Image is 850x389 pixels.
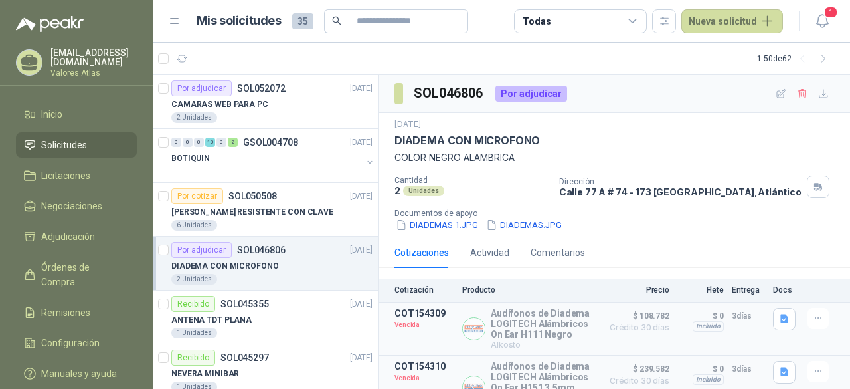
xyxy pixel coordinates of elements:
[332,16,341,25] span: search
[41,168,90,183] span: Licitaciones
[41,199,102,213] span: Negociaciones
[350,352,373,364] p: [DATE]
[153,237,378,291] a: Por adjudicarSOL046806[DATE] DIADEMA CON MICROFONO2 Unidades
[773,285,800,295] p: Docs
[470,245,509,260] div: Actividad
[491,308,595,340] p: Audífonos de Diadema LOGITECH Alámbricos On Ear H111 Negro
[171,206,333,219] p: [PERSON_NAME] RESISTENTE CON CLAVE
[559,186,802,197] p: Calle 77 A # 74 - 173 [GEOGRAPHIC_DATA] , Atlántico
[16,102,137,127] a: Inicio
[350,82,373,95] p: [DATE]
[603,377,669,385] span: Crédito 30 días
[757,48,834,69] div: 1 - 50 de 62
[171,350,215,366] div: Recibido
[228,192,277,201] p: SOL050508
[183,138,193,147] div: 0
[693,321,724,332] div: Incluido
[823,6,838,19] span: 1
[16,361,137,386] a: Manuales y ayuda
[350,136,373,149] p: [DATE]
[394,319,454,332] p: Vencida
[171,328,217,338] div: 1 Unidades
[485,218,563,232] button: DIADEMAS.JPG
[394,245,449,260] div: Cotizaciones
[50,69,137,77] p: Valores Atlas
[394,150,834,165] p: COLOR NEGRO ALAMBRICA
[153,183,378,237] a: Por cotizarSOL050508[DATE] [PERSON_NAME] RESISTENTE CON CLAVE6 Unidades
[171,314,252,326] p: ANTENA TDT PLANA
[693,374,724,385] div: Incluido
[197,11,282,31] h1: Mis solicitudes
[394,308,454,319] p: COT154309
[16,224,137,249] a: Adjudicación
[16,300,137,325] a: Remisiones
[171,188,223,204] div: Por cotizar
[463,318,485,340] img: Company Logo
[403,186,444,196] div: Unidades
[677,361,724,377] p: $ 0
[394,185,400,196] p: 2
[732,361,765,377] p: 3 días
[220,353,269,362] p: SOL045297
[394,285,454,295] p: Cotización
[16,330,137,356] a: Configuración
[41,366,117,381] span: Manuales y ayuda
[531,245,585,260] div: Comentarios
[171,80,232,96] div: Por adjudicar
[41,260,124,289] span: Órdenes de Compra
[171,296,215,312] div: Recibido
[171,220,217,231] div: 6 Unidades
[171,368,239,380] p: NEVERA MINIBAR
[205,138,215,147] div: 10
[603,285,669,295] p: Precio
[603,308,669,324] span: $ 108.782
[394,372,454,385] p: Vencida
[394,118,421,131] p: [DATE]
[603,324,669,332] span: Crédito 30 días
[677,308,724,324] p: $ 0
[394,134,540,148] p: DIADEMA CON MICROFONO
[41,336,100,350] span: Configuración
[394,176,549,185] p: Cantidad
[41,229,95,244] span: Adjudicación
[243,138,298,147] p: GSOL004708
[50,48,137,66] p: [EMAIL_ADDRESS][DOMAIN_NAME]
[194,138,204,147] div: 0
[171,152,210,165] p: BOTIQUIN
[41,305,90,320] span: Remisiones
[732,308,765,324] p: 3 días
[681,9,783,33] button: Nueva solicitud
[16,132,137,158] a: Solicitudes
[16,163,137,188] a: Licitaciones
[171,242,232,258] div: Por adjudicar
[677,285,724,295] p: Flete
[394,361,454,372] p: COT154310
[228,138,238,147] div: 2
[171,112,217,123] div: 2 Unidades
[810,9,834,33] button: 1
[171,134,375,177] a: 0 0 0 10 0 2 GSOL004708[DATE] BOTIQUIN
[16,16,84,32] img: Logo peakr
[414,83,485,104] h3: SOL046806
[495,86,567,102] div: Por adjudicar
[171,274,217,285] div: 2 Unidades
[394,218,479,232] button: DIADEMAS 1.JPG
[559,177,802,186] p: Dirección
[394,209,845,218] p: Documentos de apoyo
[220,299,269,309] p: SOL045355
[350,244,373,257] p: [DATE]
[603,361,669,377] span: $ 239.582
[350,298,373,311] p: [DATE]
[16,255,137,295] a: Órdenes de Compra
[41,107,62,122] span: Inicio
[491,340,595,350] p: Alkosto
[237,245,286,255] p: SOL046806
[16,194,137,219] a: Negociaciones
[41,138,87,152] span: Solicitudes
[237,84,286,93] p: SOL052072
[153,291,378,344] a: RecibidoSOL045355[DATE] ANTENA TDT PLANA1 Unidades
[350,190,373,203] p: [DATE]
[292,13,313,29] span: 35
[462,285,595,295] p: Producto
[171,98,268,111] p: CAMARAS WEB PARA PC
